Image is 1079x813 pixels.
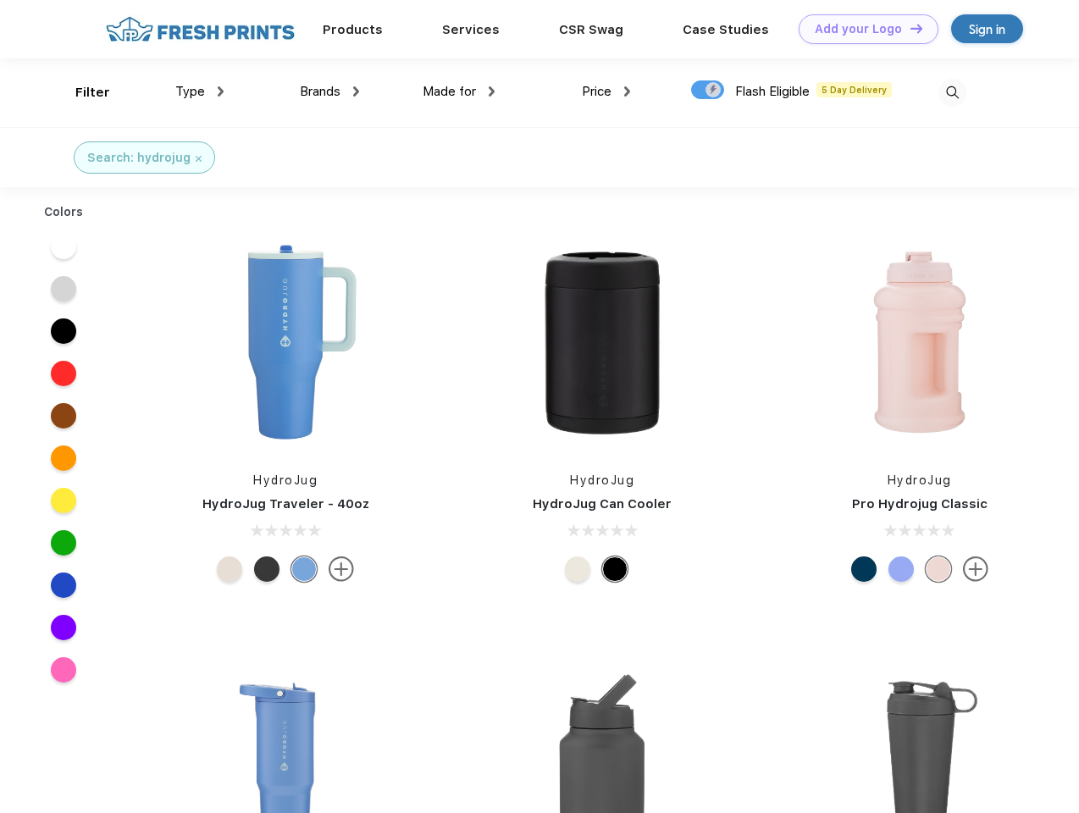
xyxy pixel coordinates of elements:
div: Cream [565,556,590,582]
a: HydroJug [253,473,318,487]
img: filter_cancel.svg [196,156,202,162]
div: Cream [217,556,242,582]
div: Pink Sand [926,556,951,582]
div: Search: hydrojug [87,149,191,167]
a: HydroJug [570,473,634,487]
a: HydroJug Can Cooler [533,496,672,512]
img: dropdown.png [353,86,359,97]
a: HydroJug [888,473,952,487]
img: more.svg [329,556,354,582]
a: Pro Hydrojug Classic [852,496,988,512]
div: Add your Logo [815,22,902,36]
span: Type [175,84,205,99]
div: Filter [75,83,110,102]
img: func=resize&h=266 [490,230,715,455]
img: more.svg [963,556,988,582]
img: func=resize&h=266 [807,230,1032,455]
span: Brands [300,84,340,99]
a: Sign in [951,14,1023,43]
a: HydroJug Traveler - 40oz [202,496,369,512]
img: dropdown.png [624,86,630,97]
a: Products [323,22,383,37]
span: Flash Eligible [735,84,810,99]
div: Black [602,556,628,582]
img: func=resize&h=266 [173,230,398,455]
img: dropdown.png [489,86,495,97]
img: desktop_search.svg [938,79,966,107]
img: fo%20logo%202.webp [101,14,300,44]
div: Riptide [291,556,317,582]
img: dropdown.png [218,86,224,97]
div: Black [254,556,279,582]
span: Made for [423,84,476,99]
div: Sign in [969,19,1005,39]
img: DT [910,24,922,33]
div: Hyper Blue [888,556,914,582]
div: Navy [851,556,877,582]
div: Colors [31,203,97,221]
span: Price [582,84,611,99]
span: 5 Day Delivery [816,82,892,97]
